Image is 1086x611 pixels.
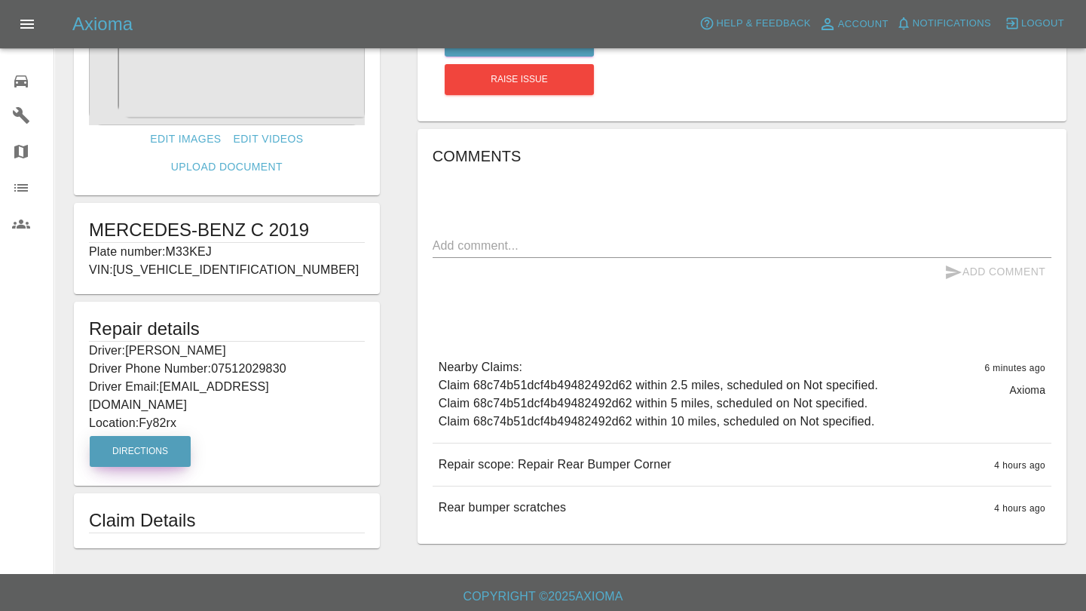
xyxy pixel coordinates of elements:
[439,499,566,517] p: Rear bumper scratches
[994,460,1045,471] span: 4 hours ago
[439,456,671,474] p: Repair scope: Repair Rear Bumper Corner
[89,378,365,414] p: Driver Email: [EMAIL_ADDRESS][DOMAIN_NAME]
[1021,15,1064,32] span: Logout
[165,153,289,181] a: Upload Document
[228,125,310,153] a: Edit Videos
[89,243,365,261] p: Plate number: M33KEJ
[90,436,191,467] button: Directions
[1001,12,1068,35] button: Logout
[144,125,227,153] a: Edit Images
[89,261,365,279] p: VIN: [US_VEHICLE_IDENTIFICATION_NUMBER]
[1009,382,1045,398] p: Axioma
[913,15,991,32] span: Notifications
[696,12,814,35] button: Help & Feedback
[439,358,878,431] p: Nearby Claims: Claim 68c74b51dcf4b49482492d62 within 2.5 miles, scheduled on Not specified. Claim...
[89,508,365,533] h1: Claim Details
[9,6,45,42] button: Open drawer
[838,16,889,33] span: Account
[892,12,995,35] button: Notifications
[815,12,892,36] a: Account
[984,363,1045,373] span: 6 minutes ago
[994,503,1045,514] span: 4 hours ago
[89,414,365,432] p: Location: Fy82rx
[433,144,1051,168] h6: Comments
[89,218,365,242] h1: MERCEDES-BENZ C 2019
[445,64,594,95] button: Raise issue
[12,586,1074,607] h6: Copyright © 2025 Axioma
[72,12,133,36] h5: Axioma
[89,342,365,360] p: Driver: [PERSON_NAME]
[89,360,365,378] p: Driver Phone Number: 07512029830
[89,317,365,341] h5: Repair details
[716,15,810,32] span: Help & Feedback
